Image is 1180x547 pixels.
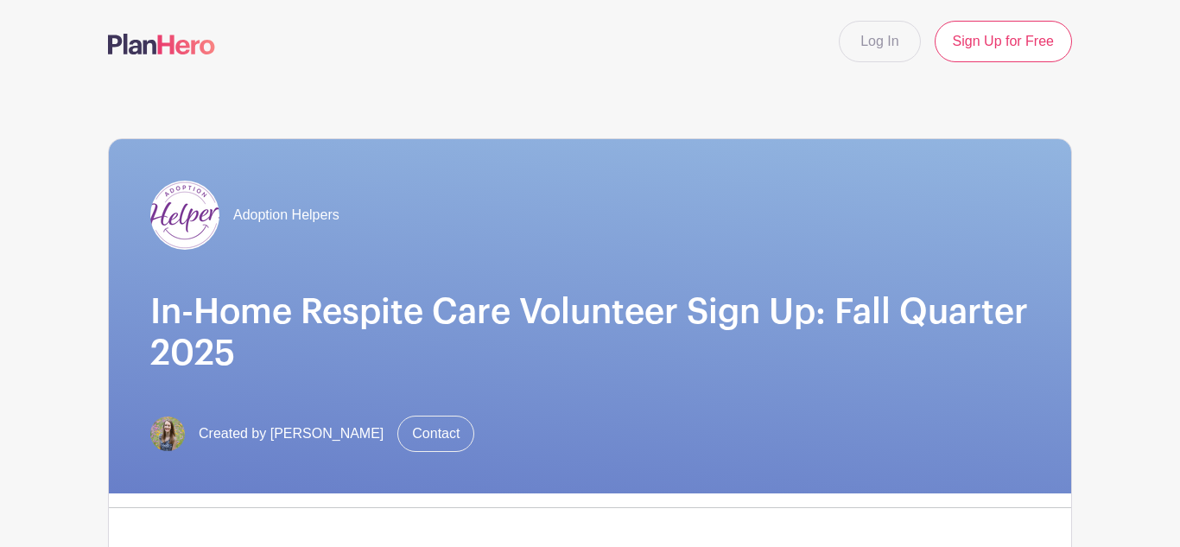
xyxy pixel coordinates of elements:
img: AH%20Logo%20Smile-Flat-RBG%20(1).jpg [150,181,219,250]
h1: In-Home Respite Care Volunteer Sign Up: Fall Quarter 2025 [150,291,1030,374]
span: Created by [PERSON_NAME] [199,423,384,444]
img: logo-507f7623f17ff9eddc593b1ce0a138ce2505c220e1c5a4e2b4648c50719b7d32.svg [108,34,215,54]
a: Contact [397,416,474,452]
a: Sign Up for Free [935,21,1072,62]
a: Log In [839,21,920,62]
img: IMG_0582.jpg [150,417,185,451]
span: Adoption Helpers [233,205,339,226]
